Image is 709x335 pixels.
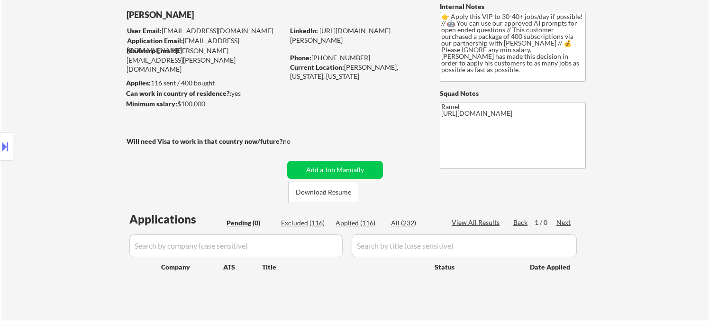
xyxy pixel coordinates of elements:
[126,78,284,88] div: 116 sent / 400 bought
[126,89,231,97] strong: Can work in country of residence?:
[530,262,572,272] div: Date Applied
[223,262,262,272] div: ATS
[127,27,162,35] strong: User Email:
[262,262,426,272] div: Title
[281,218,328,228] div: Excluded (116)
[227,218,274,228] div: Pending (0)
[126,89,281,98] div: yes
[290,27,391,44] a: [URL][DOMAIN_NAME][PERSON_NAME]
[290,27,318,35] strong: LinkedIn:
[161,262,223,272] div: Company
[127,36,284,55] div: [EMAIL_ADDRESS][DOMAIN_NAME]
[290,54,311,62] strong: Phone:
[452,218,502,227] div: View All Results
[391,218,438,228] div: All (232)
[290,63,344,71] strong: Current Location:
[288,182,358,203] button: Download Resume
[440,89,586,98] div: Squad Notes
[440,2,586,11] div: Internal Notes
[535,218,556,227] div: 1 / 0
[127,9,321,21] div: [PERSON_NAME]
[352,234,577,257] input: Search by title (case sensitive)
[435,258,516,275] div: Status
[129,234,343,257] input: Search by company (case sensitive)
[127,47,176,55] strong: Mailslurp Email:
[290,63,424,81] div: [PERSON_NAME], [US_STATE], [US_STATE]
[127,26,284,36] div: [EMAIL_ADDRESS][DOMAIN_NAME]
[287,161,383,179] button: Add a Job Manually
[336,218,383,228] div: Applied (116)
[129,214,223,225] div: Applications
[127,46,284,74] div: [PERSON_NAME][EMAIL_ADDRESS][PERSON_NAME][DOMAIN_NAME]
[283,137,310,146] div: no
[127,137,284,145] strong: Will need Visa to work in that country now/future?:
[290,53,424,63] div: [PHONE_NUMBER]
[127,37,183,45] strong: Application Email:
[556,218,572,227] div: Next
[513,218,528,227] div: Back
[126,99,284,109] div: $100,000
